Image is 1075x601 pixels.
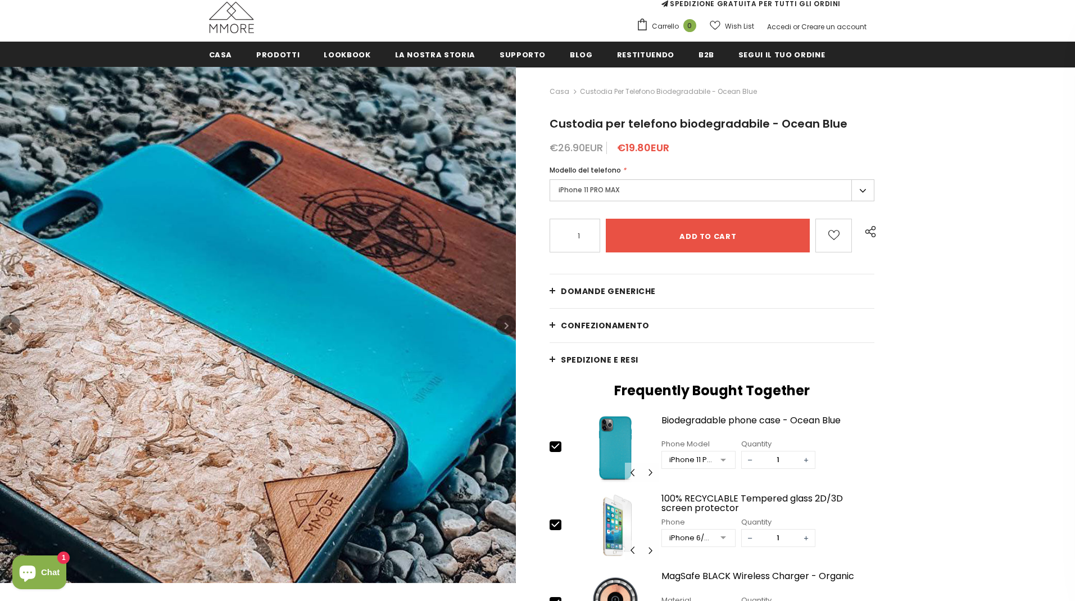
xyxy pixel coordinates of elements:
[661,517,736,528] div: Phone
[209,2,254,33] img: Casi MMORE
[767,22,791,31] a: Accedi
[801,22,867,31] a: Creare un account
[550,165,621,175] span: Modello del telefono
[572,413,658,482] img: iPhone 11 Pro Ocean Blue BIodegradable Case
[636,18,702,35] a: Carrello 0
[500,49,546,60] span: supporto
[209,42,233,67] a: Casa
[617,141,669,155] span: €19.80EUR
[550,343,874,377] a: Spedizione e resi
[580,85,757,98] span: Custodia per telefono biodegradabile - Ocean Blue
[617,42,674,67] a: Restituendo
[550,309,874,342] a: CONFEZIONAMENTO
[661,439,736,450] div: Phone Model
[561,286,656,297] span: Domande generiche
[652,21,679,32] span: Carrello
[741,517,815,528] div: Quantity
[793,22,800,31] span: or
[550,116,847,132] span: Custodia per telefono biodegradabile - Ocean Blue
[606,219,810,252] input: Add to cart
[256,49,300,60] span: Prodotti
[698,42,714,67] a: B2B
[738,49,825,60] span: Segui il tuo ordine
[550,274,874,308] a: Domande generiche
[669,454,713,466] div: iPhone 11 PRO MAX
[698,49,714,60] span: B2B
[324,42,370,67] a: Lookbook
[683,19,696,32] span: 0
[395,42,475,67] a: La nostra storia
[9,555,70,592] inbox-online-store-chat: Shopify online store chat
[570,49,593,60] span: Blog
[661,415,875,435] a: Biodegradable phone case - Ocean Blue
[550,382,874,399] h2: Frequently Bought Together
[561,354,638,365] span: Spedizione e resi
[661,571,875,591] a: MagSafe BLACK Wireless Charger - Organic
[209,49,233,60] span: Casa
[561,320,650,331] span: CONFEZIONAMENTO
[256,42,300,67] a: Prodotti
[798,530,815,546] span: +
[572,491,658,561] img: Screen Protector iPhone SE 2
[617,49,674,60] span: Restituendo
[550,179,874,201] label: iPhone 11 PRO MAX
[798,451,815,468] span: +
[500,42,546,67] a: supporto
[550,141,603,155] span: €26.90EUR
[661,494,875,513] a: 100% RECYCLABLE Tempered glass 2D/3D screen protector
[738,42,825,67] a: Segui il tuo ordine
[741,439,815,450] div: Quantity
[725,21,754,32] span: Wish List
[570,42,593,67] a: Blog
[742,451,759,468] span: −
[324,49,370,60] span: Lookbook
[710,16,754,36] a: Wish List
[742,530,759,546] span: −
[395,49,475,60] span: La nostra storia
[550,85,569,98] a: Casa
[669,532,713,544] div: iPhone 6/6S/7/8/SE2/SE3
